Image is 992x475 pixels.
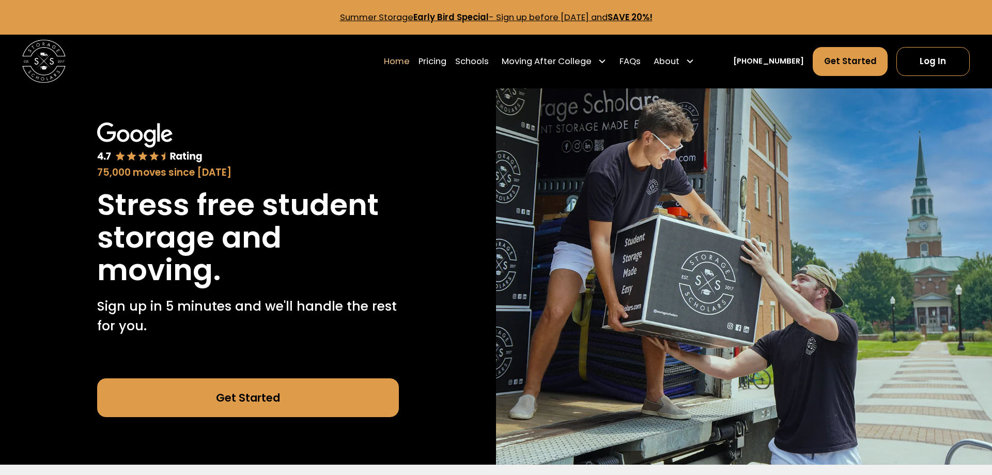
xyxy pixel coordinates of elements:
[496,88,992,465] img: Storage Scholars makes moving and storage easy.
[502,55,592,68] div: Moving After College
[455,47,489,76] a: Schools
[896,47,970,76] a: Log In
[413,11,489,23] strong: Early Bird Special
[733,56,804,67] a: [PHONE_NUMBER]
[608,11,653,23] strong: SAVE 20%!
[22,40,65,83] img: Storage Scholars main logo
[813,47,888,76] a: Get Started
[384,47,410,76] a: Home
[97,189,398,286] h1: Stress free student storage and moving.
[619,47,641,76] a: FAQs
[340,11,653,23] a: Summer StorageEarly Bird Special- Sign up before [DATE] andSAVE 20%!
[97,378,398,417] a: Get Started
[97,122,203,163] img: Google 4.7 star rating
[419,47,446,76] a: Pricing
[654,55,679,68] div: About
[97,165,398,180] div: 75,000 moves since [DATE]
[97,297,398,335] p: Sign up in 5 minutes and we'll handle the rest for you.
